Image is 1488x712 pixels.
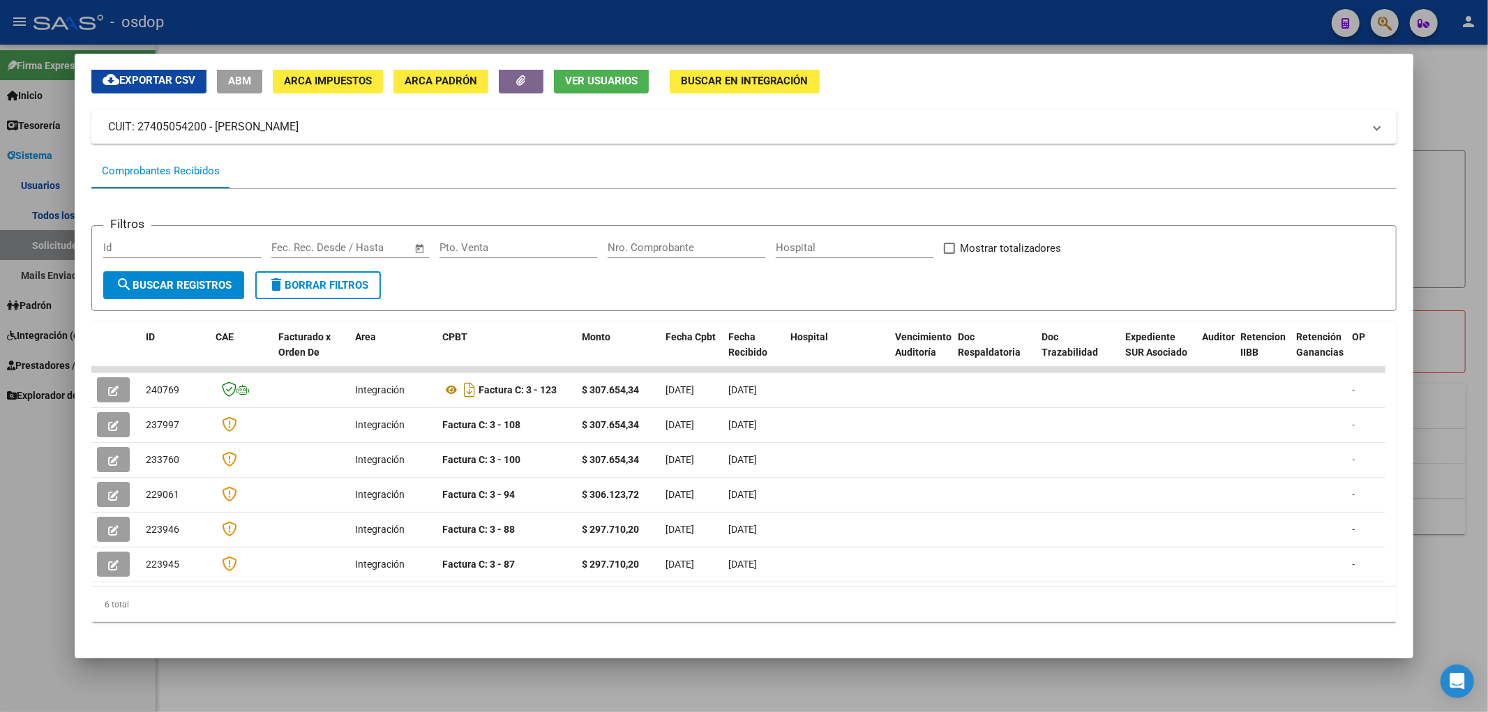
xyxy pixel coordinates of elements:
[565,75,638,87] span: Ver Usuarios
[681,75,809,87] span: Buscar en Integración
[666,489,694,500] span: [DATE]
[146,384,179,395] span: 240769
[116,276,133,293] mat-icon: search
[140,322,210,384] datatable-header-cell: ID
[890,322,953,384] datatable-header-cell: Vencimiento Auditoría
[146,331,155,342] span: ID
[442,331,467,342] span: CPBT
[210,322,273,384] datatable-header-cell: CAE
[350,322,437,384] datatable-header-cell: Area
[582,489,639,500] strong: $ 306.123,72
[728,384,757,395] span: [DATE]
[278,331,331,358] span: Facturado x Orden De
[442,489,515,500] strong: Factura C: 3 - 94
[271,241,328,254] input: Fecha inicio
[146,559,179,570] span: 223945
[728,489,757,500] span: [DATE]
[217,68,262,93] button: ABM
[273,68,383,93] button: ARCA Impuestos
[1235,322,1291,384] datatable-header-cell: Retencion IIBB
[1353,419,1355,430] span: -
[1441,665,1474,698] div: Open Intercom Messenger
[91,68,206,93] button: Exportar CSV
[91,110,1397,144] mat-expansion-panel-header: CUIT: 27405054200 - [PERSON_NAME]
[666,559,694,570] span: [DATE]
[355,559,405,570] span: Integración
[284,75,372,87] span: ARCA Impuestos
[576,322,660,384] datatable-header-cell: Monto
[1241,331,1286,358] span: Retencion IIBB
[728,331,767,358] span: Fecha Recibido
[437,322,576,384] datatable-header-cell: CPBT
[666,331,716,342] span: Fecha Cpbt
[728,419,757,430] span: [DATE]
[255,271,381,299] button: Borrar Filtros
[103,271,244,299] button: Buscar Registros
[103,71,119,88] mat-icon: cloud_download
[723,322,786,384] datatable-header-cell: Fecha Recibido
[1353,489,1355,500] span: -
[959,331,1021,358] span: Doc Respaldatoria
[1347,322,1403,384] datatable-header-cell: OP
[1126,331,1188,358] span: Expediente SUR Asociado
[1120,322,1197,384] datatable-header-cell: Expediente SUR Asociado
[1037,322,1120,384] datatable-header-cell: Doc Trazabilidad
[442,559,515,570] strong: Factura C: 3 - 87
[791,331,829,342] span: Hospital
[961,240,1062,257] span: Mostrar totalizadores
[355,454,405,465] span: Integración
[393,68,488,93] button: ARCA Padrón
[1297,331,1344,358] span: Retención Ganancias
[582,559,639,570] strong: $ 297.710,20
[442,419,520,430] strong: Factura C: 3 - 108
[355,331,376,342] span: Area
[355,419,405,430] span: Integración
[479,384,557,395] strong: Factura C: 3 - 123
[460,379,479,401] i: Descargar documento
[405,75,477,87] span: ARCA Padrón
[273,322,350,384] datatable-header-cell: Facturado x Orden De
[1042,331,1099,358] span: Doc Trazabilidad
[355,489,405,500] span: Integración
[1353,331,1366,342] span: OP
[554,68,649,93] button: Ver Usuarios
[896,331,952,358] span: Vencimiento Auditoría
[412,241,428,257] button: Open calendar
[340,241,408,254] input: Fecha fin
[146,454,179,465] span: 233760
[666,524,694,535] span: [DATE]
[953,322,1037,384] datatable-header-cell: Doc Respaldatoria
[216,331,234,342] span: CAE
[268,276,285,293] mat-icon: delete
[355,524,405,535] span: Integración
[1291,322,1347,384] datatable-header-cell: Retención Ganancias
[146,419,179,430] span: 237997
[146,524,179,535] span: 223946
[666,419,694,430] span: [DATE]
[1353,559,1355,570] span: -
[670,68,820,93] button: Buscar en Integración
[728,524,757,535] span: [DATE]
[442,524,515,535] strong: Factura C: 3 - 88
[116,279,232,291] span: Buscar Registros
[1353,384,1355,395] span: -
[146,489,179,500] span: 229061
[1353,454,1355,465] span: -
[582,331,610,342] span: Monto
[666,454,694,465] span: [DATE]
[1203,331,1244,342] span: Auditoria
[582,524,639,535] strong: $ 297.710,20
[103,74,195,86] span: Exportar CSV
[1197,322,1235,384] datatable-header-cell: Auditoria
[91,587,1397,622] div: 6 total
[355,384,405,395] span: Integración
[660,322,723,384] datatable-header-cell: Fecha Cpbt
[582,419,639,430] strong: $ 307.654,34
[102,163,220,179] div: Comprobantes Recibidos
[1353,524,1355,535] span: -
[728,454,757,465] span: [DATE]
[103,215,151,233] h3: Filtros
[228,75,251,87] span: ABM
[666,384,694,395] span: [DATE]
[442,454,520,465] strong: Factura C: 3 - 100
